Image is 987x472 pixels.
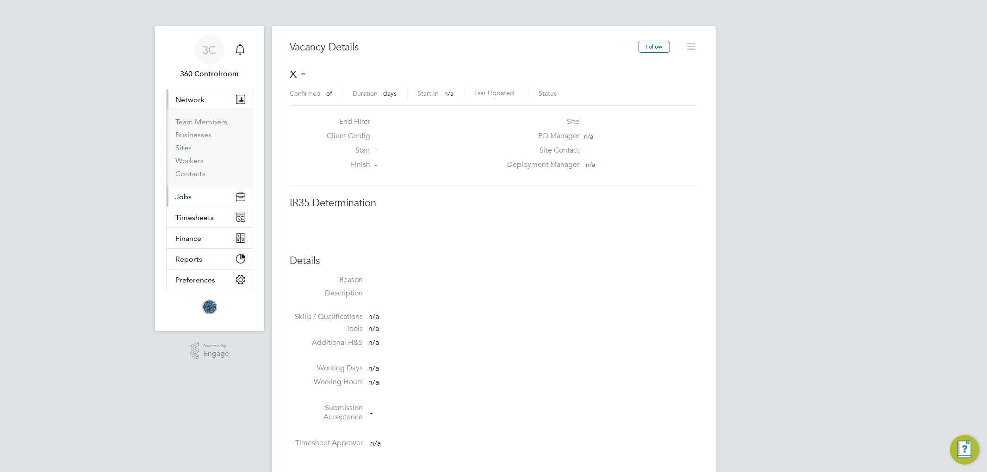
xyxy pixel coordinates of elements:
[176,117,228,126] a: Team Members
[371,439,381,448] span: n/a
[290,312,363,322] label: Skills / Qualifications
[290,64,306,82] span: x -
[584,132,593,141] span: n/a
[290,196,697,210] h3: IR35 Determination
[290,324,363,334] label: Tools
[418,89,439,98] label: Start In
[639,41,670,53] button: Follow
[369,364,379,373] span: n/a
[319,146,370,155] label: Start
[369,338,379,347] span: n/a
[445,89,454,98] span: n/a
[353,89,378,98] label: Duration
[369,324,379,333] span: n/a
[176,156,204,165] a: Workers
[327,89,332,98] span: of
[319,117,370,127] label: End Hirer
[290,377,363,387] label: Working Hours
[176,213,214,222] span: Timesheets
[319,160,370,170] label: Finish
[176,234,202,243] span: Finance
[586,160,595,169] span: n/a
[371,408,373,417] span: -
[290,41,639,54] h3: Vacancy Details
[203,342,229,350] span: Powered by
[384,89,397,98] span: days
[155,26,264,331] nav: Main navigation
[290,89,321,98] label: Confirmed
[203,44,217,56] span: 3C
[950,435,980,465] button: Engage Resource Center
[475,89,515,97] label: Last Updated
[203,350,229,358] span: Engage
[176,143,192,152] a: Sites
[539,89,557,98] label: Status
[290,363,363,373] label: Working Days
[176,169,206,178] a: Contacts
[202,300,217,314] img: 360alertsecurity-logo-retina.png
[166,35,253,80] a: Go to account details
[166,300,253,314] a: Go to home page
[290,275,363,285] label: Reason
[369,312,379,321] span: n/a
[176,192,192,201] span: Jobs
[319,131,370,141] label: Client Config
[502,117,579,127] label: Site
[290,438,363,448] label: Timesheet Approver
[176,255,203,264] span: Reports
[290,403,363,423] label: Submission Acceptance
[166,68,253,80] span: 360 Controlroom
[290,254,697,268] h3: Details
[502,146,579,155] label: Site Contact
[369,378,379,387] span: n/a
[176,130,212,139] a: Businesses
[502,160,579,170] label: Deployment Manager
[290,288,363,298] label: Description
[375,160,377,169] span: -
[502,131,579,141] label: PO Manager
[290,338,363,348] label: Additional H&S
[176,95,205,104] span: Network
[176,276,216,284] span: Preferences
[375,146,377,154] span: -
